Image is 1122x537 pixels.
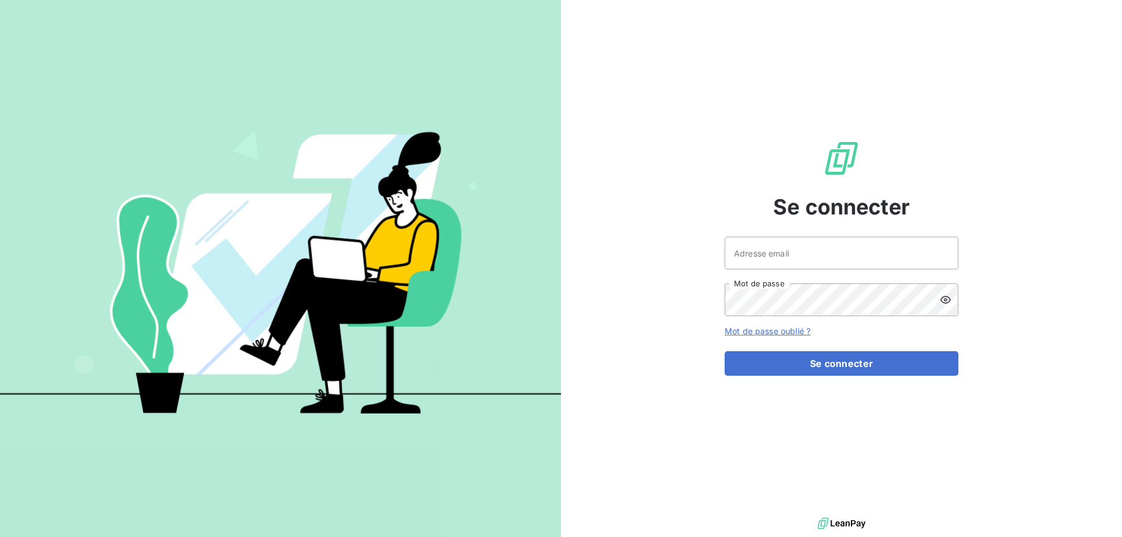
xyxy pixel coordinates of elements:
[773,191,910,223] span: Se connecter
[818,515,865,532] img: logo
[725,326,811,336] a: Mot de passe oublié ?
[725,351,958,376] button: Se connecter
[823,140,860,177] img: Logo LeanPay
[725,237,958,269] input: placeholder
